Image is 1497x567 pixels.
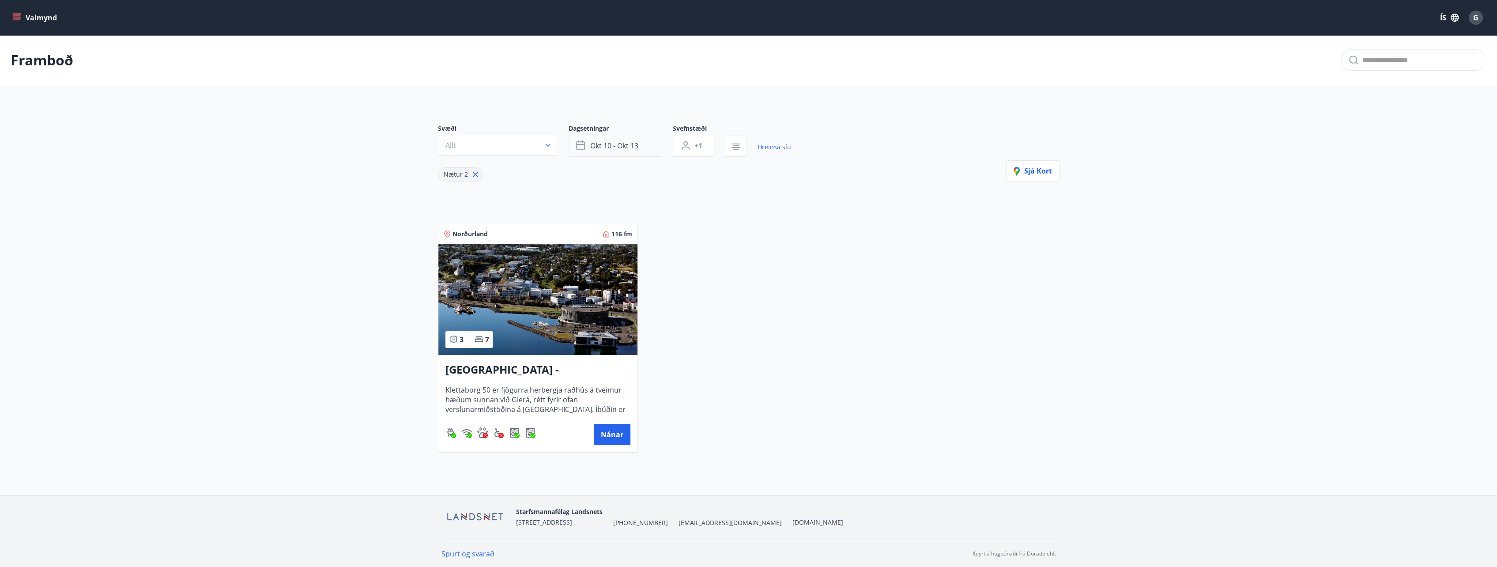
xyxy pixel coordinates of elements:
span: Svæði [438,124,569,135]
img: Dl16BY4EX9PAW649lg1C3oBuIaAsR6QVDQBO2cTm.svg [525,427,535,438]
span: Allt [445,140,456,150]
button: G [1465,7,1486,28]
a: Hreinsa síu [758,137,791,157]
img: HJRyFFsYp6qjeUYhR4dAD8CaCEsnIFYZ05miwXoh.svg [461,427,472,438]
p: Keyrt á hugbúnaði frá Dorado ehf. [973,550,1056,558]
span: Norðurland [452,230,488,238]
button: Nánar [594,424,630,445]
img: ZXjrS3QKesehq6nQAPjaRuRTI364z8ohTALB4wBr.svg [445,427,456,438]
span: [PHONE_NUMBER] [613,518,668,527]
div: Aðgengi fyrir hjólastól [493,427,504,438]
img: 7hj2GulIrg6h11dFIpsIzg8Ak2vZaScVwTihwv8g.svg [509,427,520,438]
span: 3 [460,335,464,344]
span: 7 [485,335,489,344]
span: Klettaborg 50 er fjögurra herbergja raðhús á tveimur hæðum sunnan við Glerá, rétt fyrir ofan vers... [445,385,630,414]
span: +1 [694,141,702,151]
button: Sjá kort [1006,160,1060,181]
a: [DOMAIN_NAME] [792,518,843,526]
span: Dagsetningar [569,124,673,135]
span: [EMAIL_ADDRESS][DOMAIN_NAME] [679,518,782,527]
div: Gæludýr [477,427,488,438]
button: ÍS [1435,10,1463,26]
h3: [GEOGRAPHIC_DATA] - [GEOGRAPHIC_DATA] 50 [445,362,630,378]
span: 116 fm [611,230,632,238]
img: Paella dish [438,244,637,355]
span: okt 10 - okt 13 [590,141,638,151]
button: menu [11,10,60,26]
img: 8IYIKVZQyRlUC6HQIIUSdjpPGRncJsz2RzLgWvp4.svg [493,427,504,438]
span: Nætur 2 [444,170,468,178]
span: Starfsmannafélag Landsnets [516,507,603,516]
div: Uppþvottavél [509,427,520,438]
img: F8tEiQha8Un3Ar3CAbbmu1gOVkZAt1bcWyF3CjFc.png [441,507,509,526]
button: +1 [673,135,714,157]
div: Gasgrill [445,427,456,438]
button: okt 10 - okt 13 [569,135,662,157]
span: [STREET_ADDRESS] [516,518,572,526]
p: Framboð [11,50,73,70]
div: Nætur 2 [438,167,483,181]
img: pxcaIm5dSOV3FS4whs1soiYWTwFQvksT25a9J10C.svg [477,427,488,438]
span: G [1473,13,1478,23]
div: Þvottavél [525,427,535,438]
div: Þráðlaust net [461,427,472,438]
span: Sjá kort [1014,166,1052,176]
a: Spurt og svarað [441,549,494,559]
button: Allt [438,135,558,156]
span: Svefnstæði [673,124,725,135]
